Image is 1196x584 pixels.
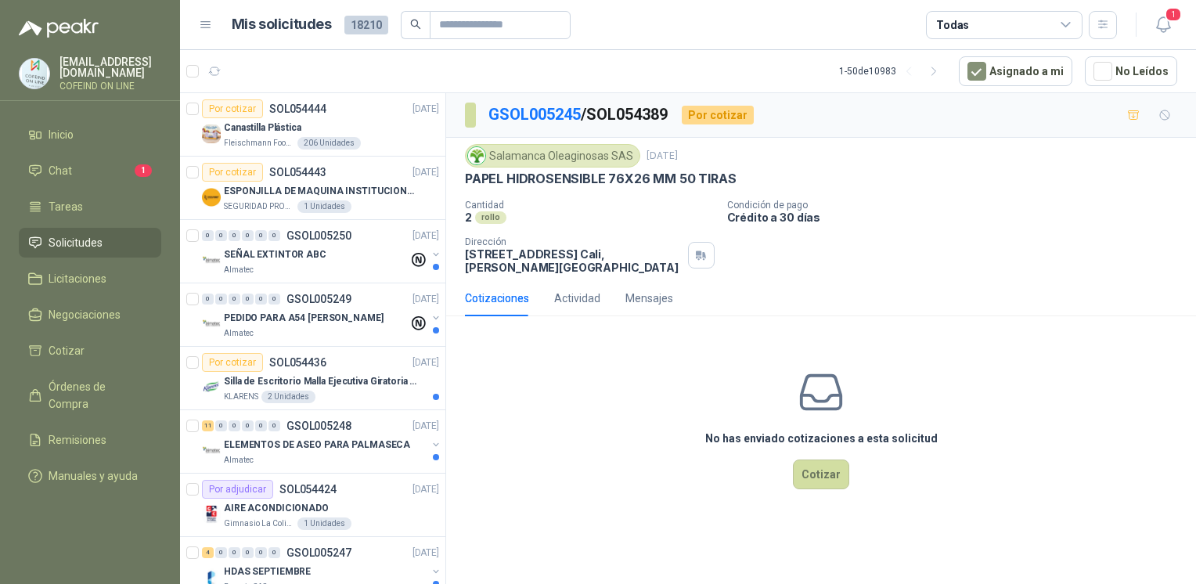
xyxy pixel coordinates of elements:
img: Company Logo [202,315,221,333]
img: Company Logo [202,124,221,143]
div: 0 [242,294,254,305]
a: Negociaciones [19,300,161,330]
button: 1 [1149,11,1177,39]
p: ELEMENTOS DE ASEO PARA PALMASECA [224,438,410,452]
p: [DATE] [412,482,439,497]
a: Por cotizarSOL054436[DATE] Company LogoSilla de Escritorio Malla Ejecutiva Giratoria Cromada con ... [180,347,445,410]
span: 1 [1165,7,1182,22]
p: [DATE] [412,546,439,561]
div: 0 [215,230,227,241]
div: 0 [268,230,280,241]
p: PEDIDO PARA A54 [PERSON_NAME] [224,311,384,326]
p: COFEIND ON LINE [59,81,161,91]
h3: No has enviado cotizaciones a esta solicitud [705,430,938,447]
div: 2 Unidades [261,391,315,403]
div: 0 [268,547,280,558]
div: 0 [215,547,227,558]
span: Órdenes de Compra [49,378,146,413]
a: GSOL005245 [488,105,581,124]
p: Crédito a 30 días [727,211,1191,224]
span: Cotizar [49,342,85,359]
img: Company Logo [202,251,221,270]
div: 1 - 50 de 10983 [839,59,946,84]
a: Por adjudicarSOL054424[DATE] Company LogoAIRE ACONDICIONADOGimnasio La Colina1 Unidades [180,474,445,537]
p: Almatec [224,327,254,340]
p: [STREET_ADDRESS] Cali , [PERSON_NAME][GEOGRAPHIC_DATA] [465,247,682,274]
a: Por cotizarSOL054444[DATE] Company LogoCanastilla PlásticaFleischmann Foods S.A.206 Unidades [180,93,445,157]
a: Solicitudes [19,228,161,258]
div: 0 [242,420,254,431]
div: 0 [255,294,267,305]
p: 2 [465,211,472,224]
div: Mensajes [625,290,673,307]
a: 0 0 0 0 0 0 GSOL005250[DATE] Company LogoSEÑAL EXTINTOR ABCAlmatec [202,226,442,276]
a: 0 0 0 0 0 0 GSOL005249[DATE] Company LogoPEDIDO PARA A54 [PERSON_NAME]Almatec [202,290,442,340]
div: 0 [215,420,227,431]
p: GSOL005248 [286,420,351,431]
h1: Mis solicitudes [232,13,332,36]
img: Company Logo [202,188,221,207]
p: [DATE] [412,229,439,243]
span: Remisiones [49,431,106,449]
div: 0 [229,420,240,431]
p: GSOL005247 [286,547,351,558]
p: Silla de Escritorio Malla Ejecutiva Giratoria Cromada con Reposabrazos Fijo Negra [224,374,419,389]
p: [EMAIL_ADDRESS][DOMAIN_NAME] [59,56,161,78]
p: Condición de pago [727,200,1191,211]
p: Cantidad [465,200,715,211]
p: Almatec [224,264,254,276]
button: Cotizar [793,460,849,489]
p: HDAS SEPTIEMBRE [224,564,311,579]
div: 0 [229,547,240,558]
p: Almatec [224,454,254,467]
p: Canastilla Plástica [224,121,301,135]
p: [DATE] [412,419,439,434]
div: 0 [255,230,267,241]
div: Cotizaciones [465,290,529,307]
p: Gimnasio La Colina [224,517,294,530]
div: Actividad [554,290,600,307]
button: No Leídos [1085,56,1177,86]
p: [DATE] [412,165,439,180]
p: SOL054443 [269,167,326,178]
div: 0 [229,230,240,241]
div: Por adjudicar [202,480,273,499]
a: Remisiones [19,425,161,455]
span: 1 [135,164,152,177]
div: 1 Unidades [297,200,351,213]
div: 11 [202,420,214,431]
a: Inicio [19,120,161,150]
span: Chat [49,162,72,179]
span: Manuales y ayuda [49,467,138,485]
a: 11 0 0 0 0 0 GSOL005248[DATE] Company LogoELEMENTOS DE ASEO PARA PALMASECAAlmatec [202,416,442,467]
div: 0 [242,547,254,558]
span: search [410,19,421,30]
span: Inicio [49,126,74,143]
div: 1 Unidades [297,517,351,530]
div: 0 [202,230,214,241]
span: Solicitudes [49,234,103,251]
a: Por cotizarSOL054443[DATE] Company LogoESPONJILLA DE MAQUINA INSTITUCIONAL-NEGRA X 12 UNIDADESSEG... [180,157,445,220]
div: Por cotizar [202,99,263,118]
a: Licitaciones [19,264,161,294]
a: Manuales y ayuda [19,461,161,491]
div: 206 Unidades [297,137,361,150]
img: Company Logo [202,442,221,460]
div: Por cotizar [682,106,754,124]
div: 0 [268,294,280,305]
span: Negociaciones [49,306,121,323]
div: 0 [268,420,280,431]
p: ESPONJILLA DE MAQUINA INSTITUCIONAL-NEGRA X 12 UNIDADES [224,184,419,199]
p: KLARENS [224,391,258,403]
p: Dirección [465,236,682,247]
div: rollo [475,211,506,224]
p: PAPEL HIDROSENSIBLE 76X26 MM 50 TIRAS [465,171,736,187]
div: Todas [936,16,969,34]
div: 0 [215,294,227,305]
div: Por cotizar [202,353,263,372]
a: Cotizar [19,336,161,366]
p: SOL054424 [279,484,337,495]
span: 18210 [344,16,388,34]
div: 4 [202,547,214,558]
p: [DATE] [647,149,678,164]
